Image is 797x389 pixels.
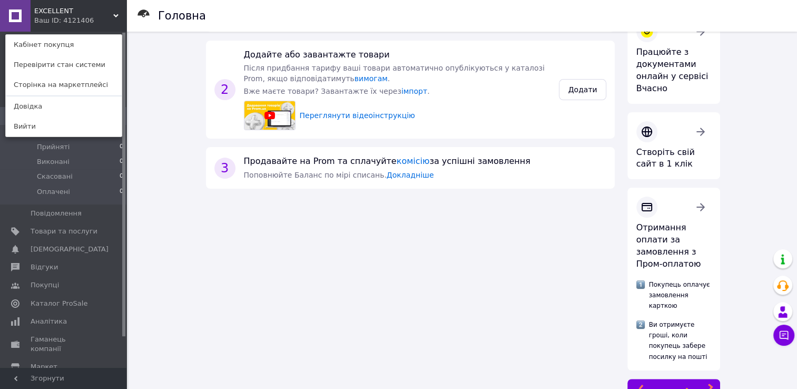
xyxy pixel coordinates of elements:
span: Відгуки [31,262,58,272]
span: Працюйте з документами онлайн у сервісі Вчасно [636,47,709,93]
span: 0 [120,157,123,167]
h1: Головна [158,9,206,22]
span: Покупець оплачує замовлення карткою [649,281,710,309]
span: Каталог ProSale [31,299,87,308]
span: 0 [120,172,123,181]
a: Вийти [6,116,122,137]
span: Поповнюйте Баланс по мірі списань. [244,171,434,179]
span: Продавайте на Prom та сплачуйте за успішні замовлення [244,156,530,166]
a: Кабінет покупця [6,35,122,55]
span: EXCELLENT [34,6,113,16]
span: Створіть свій сайт в 1 клік [636,147,695,169]
span: Маркет [31,362,57,372]
span: [DEMOGRAPHIC_DATA] [31,245,109,254]
a: Працюйте з документами онлайн у сервісі Вчасно [627,12,720,103]
span: 3 [214,158,235,179]
img: :two: [636,320,645,329]
span: Ви отримуєте гроші, коли покупець забере посилку на пошті [649,321,707,360]
div: Ваш ID: 4121406 [34,16,78,25]
span: Аналітика [31,317,67,326]
a: video previewПереглянути відеоінструкцію [244,99,551,132]
a: Сторінка на маркетплейсі [6,75,122,95]
img: video preview [244,101,296,130]
a: вимогам [355,74,388,83]
span: Прийняті [37,142,70,152]
span: 0 [120,142,123,152]
span: Отримання оплати за замовлення з Пром-оплатою [636,222,701,269]
a: Отримання оплати за замовлення з Пром-оплатою:one:Покупець оплачує замовлення карткою:two:Ви отри... [627,188,720,370]
a: Додати [559,79,606,100]
button: Чат з покупцем [773,325,794,346]
span: Після придбання тарифу ваші товари автоматично опублікуються у каталозі Prom, якщо відповідатимуть . [244,64,545,83]
span: Покупці [31,280,59,290]
span: Оплачені [37,187,70,197]
span: Скасовані [37,172,73,181]
a: Перевірити стан системи [6,55,122,75]
a: комісію [397,156,430,166]
span: Товари та послуги [31,227,97,236]
span: Переглянути відеоінструкцію [300,111,415,120]
span: 0 [120,187,123,197]
a: імпорт [401,87,427,95]
span: Гаманець компанії [31,335,97,354]
a: Докладніше [387,171,434,179]
span: Повідомлення [31,209,82,218]
span: Додайте або завантажте товари [244,50,390,60]
span: Виконані [37,157,70,167]
img: :one: [636,280,645,289]
span: 2 [214,79,235,100]
a: Довідка [6,96,122,116]
span: Вже маєте товари? Завантажте їх через . [244,87,430,95]
a: Створіть свій сайт в 1 клік [627,112,720,180]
